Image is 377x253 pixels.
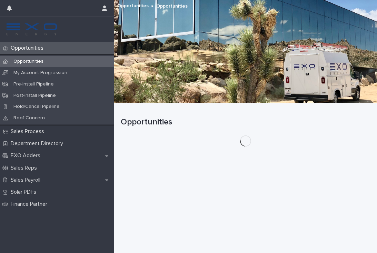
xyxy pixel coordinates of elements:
[117,1,149,9] a: Opportunities
[8,152,46,159] p: EXO Adders
[6,22,58,36] img: FKS5r6ZBThi8E5hshIGi
[8,165,42,171] p: Sales Reps
[8,70,73,76] p: My Account Progression
[8,201,53,208] p: Finance Partner
[8,189,42,195] p: Solar PDFs
[8,45,49,51] p: Opportunities
[8,104,65,110] p: Hold/Cancel Pipeline
[8,59,49,64] p: Opportunities
[8,93,61,99] p: Post-Install Pipeline
[8,115,50,121] p: Roof Concern
[121,117,370,127] h1: Opportunities
[8,140,69,147] p: Department Directory
[156,2,188,9] p: Opportunities
[8,128,50,135] p: Sales Process
[8,81,59,87] p: Pre-Install Pipeline
[8,177,46,183] p: Sales Payroll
